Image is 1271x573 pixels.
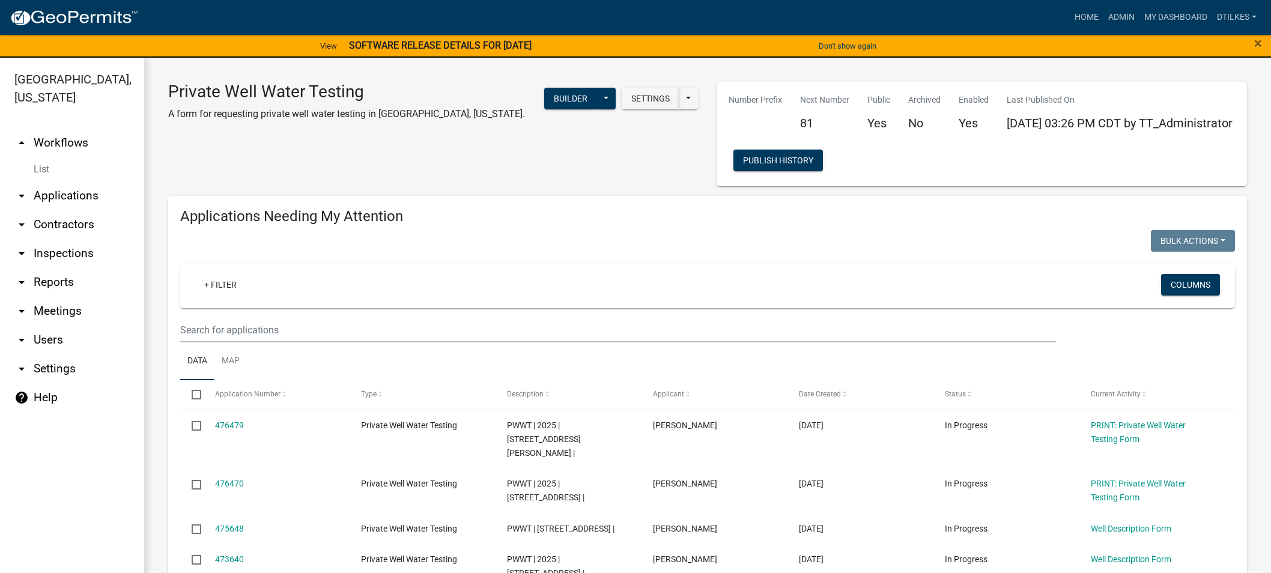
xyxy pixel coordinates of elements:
[544,88,597,109] button: Builder
[653,390,684,398] span: Applicant
[215,390,281,398] span: Application Number
[642,380,787,409] datatable-header-cell: Applicant
[867,116,890,130] h5: Yes
[1212,6,1261,29] a: dtilkes
[653,554,717,564] span: Dan Tilkes
[361,479,457,488] span: Private Well Water Testing
[945,420,987,430] span: In Progress
[799,390,841,398] span: Date Created
[733,156,823,166] wm-modal-confirm: Workflow Publish History
[203,380,349,409] datatable-header-cell: Application Number
[867,94,890,106] p: Public
[215,554,244,564] a: 473640
[361,420,457,430] span: Private Well Water Testing
[1079,380,1225,409] datatable-header-cell: Current Activity
[1007,94,1233,106] p: Last Published On
[945,390,966,398] span: Status
[908,94,941,106] p: Archived
[800,116,849,130] h5: 81
[799,524,824,533] span: 09/09/2025
[14,362,29,376] i: arrow_drop_down
[507,479,584,502] span: PWWT | 2025 | 107 2nd St Bradford |
[507,420,581,458] span: PWWT | 2025 | 1854 Jonquil Ave, Hampton, IA 50441 |
[814,36,881,56] button: Don't show again
[215,420,244,430] a: 476479
[1091,554,1171,564] a: Well Description Form
[180,208,1235,225] h4: Applications Needing My Attention
[349,40,532,51] strong: SOFTWARE RELEASE DETAILS FOR [DATE]
[1103,6,1139,29] a: Admin
[180,318,1056,342] input: Search for applications
[168,107,525,121] p: A form for requesting private well water testing in [GEOGRAPHIC_DATA], [US_STATE].
[945,524,987,533] span: In Progress
[653,479,717,488] span: Dan Tilkes
[799,420,824,430] span: 09/10/2025
[945,479,987,488] span: In Progress
[653,524,717,533] span: Dan Tilkes
[361,390,377,398] span: Type
[1091,390,1141,398] span: Current Activity
[622,88,679,109] button: Settings
[729,94,782,106] p: Number Prefix
[14,189,29,203] i: arrow_drop_down
[180,380,203,409] datatable-header-cell: Select
[1139,6,1212,29] a: My Dashboard
[14,390,29,405] i: help
[945,554,987,564] span: In Progress
[799,554,824,564] span: 09/04/2025
[653,420,717,430] span: Dan Tilkes
[1161,274,1220,296] button: Columns
[1254,35,1262,52] span: ×
[1007,116,1233,130] span: [DATE] 03:26 PM CDT by TT_Administrator
[215,479,244,488] a: 476470
[315,36,342,56] a: View
[14,217,29,232] i: arrow_drop_down
[215,524,244,533] a: 475648
[361,554,457,564] span: Private Well Water Testing
[733,150,823,171] button: Publish History
[787,380,933,409] datatable-header-cell: Date Created
[507,390,544,398] span: Description
[1091,479,1186,502] a: PRINT: Private Well Water Testing Form
[799,479,824,488] span: 09/10/2025
[933,380,1079,409] datatable-header-cell: Status
[361,524,457,533] span: Private Well Water Testing
[959,94,989,106] p: Enabled
[496,380,642,409] datatable-header-cell: Description
[1091,524,1171,533] a: Well Description Form
[14,275,29,290] i: arrow_drop_down
[14,136,29,150] i: arrow_drop_up
[959,116,989,130] h5: Yes
[168,82,525,102] h3: Private Well Water Testing
[1070,6,1103,29] a: Home
[1151,230,1235,252] button: Bulk Actions
[349,380,495,409] datatable-header-cell: Type
[14,246,29,261] i: arrow_drop_down
[507,524,614,533] span: PWWT | 2025 | 1227 250th St, Sheffield, IA 50475-8126 |
[908,116,941,130] h5: No
[180,342,214,381] a: Data
[1254,36,1262,50] button: Close
[800,94,849,106] p: Next Number
[214,342,247,381] a: Map
[14,304,29,318] i: arrow_drop_down
[14,333,29,347] i: arrow_drop_down
[195,274,246,296] a: + Filter
[1091,420,1186,444] a: PRINT: Private Well Water Testing Form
